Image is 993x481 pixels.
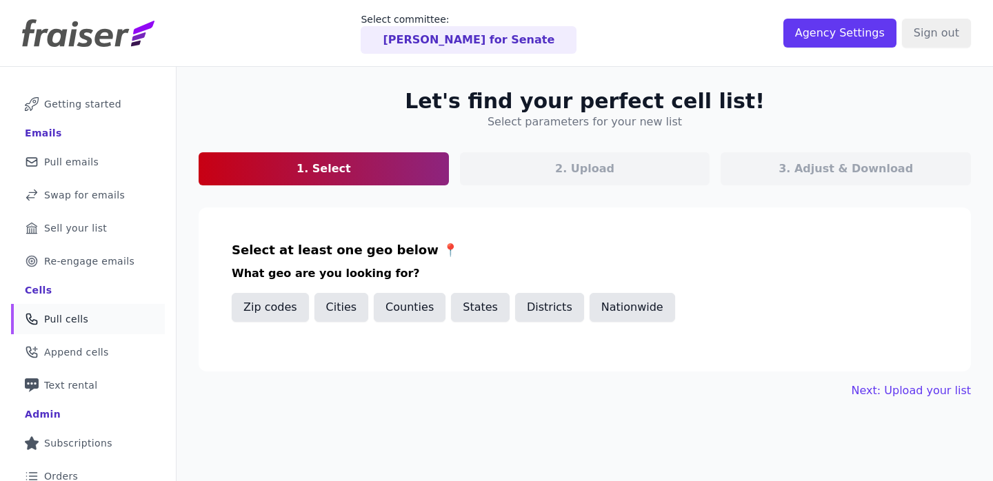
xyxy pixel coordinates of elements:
[314,293,369,322] button: Cities
[488,114,682,130] h4: Select parameters for your new list
[590,293,675,322] button: Nationwide
[44,97,121,111] span: Getting started
[25,283,52,297] div: Cells
[11,428,165,458] a: Subscriptions
[11,180,165,210] a: Swap for emails
[44,254,134,268] span: Re-engage emails
[383,32,554,48] p: [PERSON_NAME] for Senate
[374,293,445,322] button: Counties
[25,407,61,421] div: Admin
[11,147,165,177] a: Pull emails
[361,12,576,26] p: Select committee:
[44,188,125,202] span: Swap for emails
[555,161,614,177] p: 2. Upload
[902,19,971,48] input: Sign out
[44,345,109,359] span: Append cells
[11,246,165,276] a: Re-engage emails
[405,89,765,114] h2: Let's find your perfect cell list!
[22,19,154,47] img: Fraiser Logo
[44,436,112,450] span: Subscriptions
[11,304,165,334] a: Pull cells
[783,19,896,48] input: Agency Settings
[44,155,99,169] span: Pull emails
[297,161,351,177] p: 1. Select
[779,161,913,177] p: 3. Adjust & Download
[11,337,165,367] a: Append cells
[11,89,165,119] a: Getting started
[232,265,938,282] h3: What geo are you looking for?
[44,378,98,392] span: Text rental
[451,293,510,322] button: States
[232,243,458,257] span: Select at least one geo below 📍
[232,293,309,322] button: Zip codes
[852,382,971,399] button: Next: Upload your list
[25,126,62,140] div: Emails
[11,370,165,400] a: Text rental
[11,213,165,243] a: Sell your list
[515,293,584,322] button: Districts
[361,12,576,54] a: Select committee: [PERSON_NAME] for Senate
[199,152,449,185] a: 1. Select
[44,312,88,326] span: Pull cells
[44,221,107,235] span: Sell your list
